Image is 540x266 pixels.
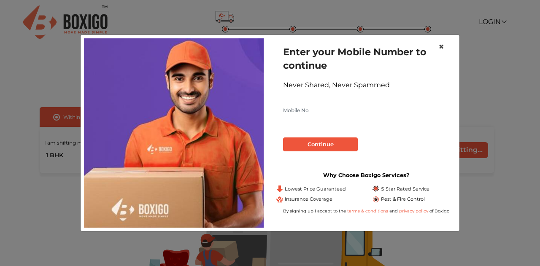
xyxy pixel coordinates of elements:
[381,185,429,193] span: 5 Star Rated Service
[285,196,332,203] span: Insurance Coverage
[438,40,444,53] span: ×
[276,208,456,214] div: By signing up I accept to the and of Boxigo
[283,104,449,117] input: Mobile No
[398,208,429,214] a: privacy policy
[276,172,456,178] h3: Why Choose Boxigo Services?
[381,196,425,203] span: Pest & Fire Control
[283,137,358,152] button: Continue
[283,45,449,72] h1: Enter your Mobile Number to continue
[283,80,449,90] div: Never Shared, Never Spammed
[84,38,264,227] img: relocation-img
[347,208,389,214] a: terms & conditions
[432,35,451,59] button: Close
[285,185,346,193] span: Lowest Price Guaranteed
